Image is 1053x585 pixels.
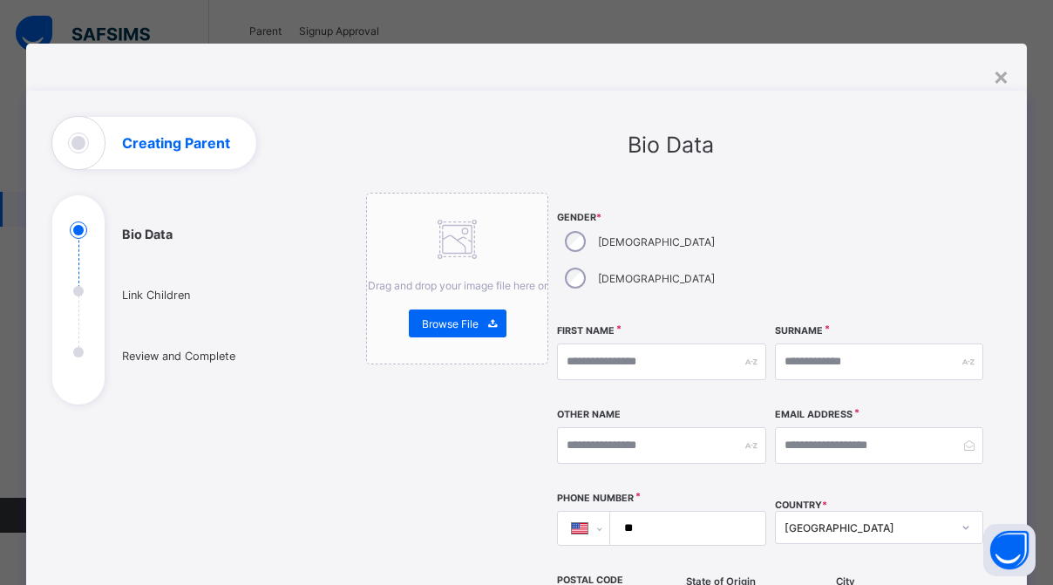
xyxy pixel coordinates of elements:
label: Other Name [557,409,621,420]
label: [DEMOGRAPHIC_DATA] [598,272,715,285]
label: First Name [557,325,615,337]
label: Email Address [775,409,853,420]
div: [GEOGRAPHIC_DATA] [785,521,951,534]
span: Bio Data [628,132,714,158]
div: Drag and drop your image file here orBrowse File [366,193,548,364]
div: × [993,61,1009,91]
label: Surname [775,325,823,337]
h1: Creating Parent [122,136,230,150]
span: Browse File [422,317,479,330]
span: Drag and drop your image file here or [368,279,547,292]
span: COUNTRY [775,500,827,511]
label: [DEMOGRAPHIC_DATA] [598,235,715,248]
span: Gender [557,212,765,223]
button: Open asap [983,524,1036,576]
label: Phone Number [557,493,634,504]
